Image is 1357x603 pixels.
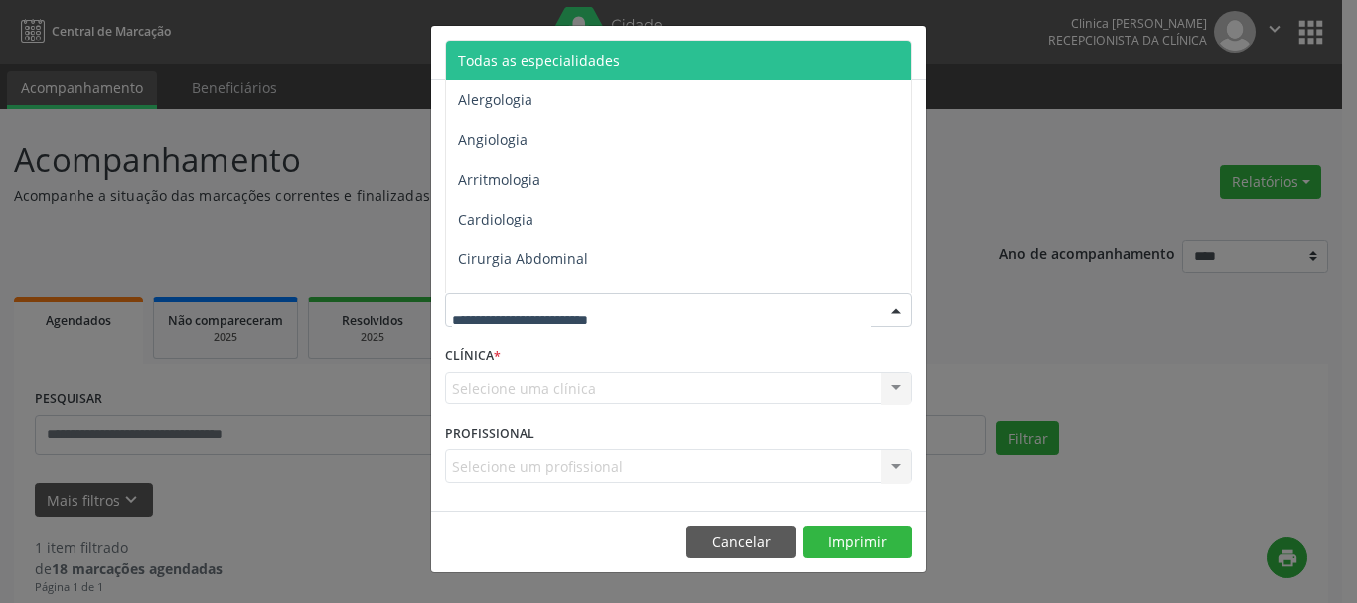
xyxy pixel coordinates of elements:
button: Imprimir [803,526,912,559]
span: Cirurgia Abdominal [458,249,588,268]
label: PROFISSIONAL [445,418,534,449]
h5: Relatório de agendamentos [445,40,673,66]
span: Cirurgia Bariatrica [458,289,580,308]
span: Todas as especialidades [458,51,620,70]
span: Angiologia [458,130,528,149]
span: Arritmologia [458,170,540,189]
button: Close [886,26,926,75]
span: Cardiologia [458,210,533,228]
button: Cancelar [686,526,796,559]
span: Alergologia [458,90,532,109]
label: CLÍNICA [445,341,501,372]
